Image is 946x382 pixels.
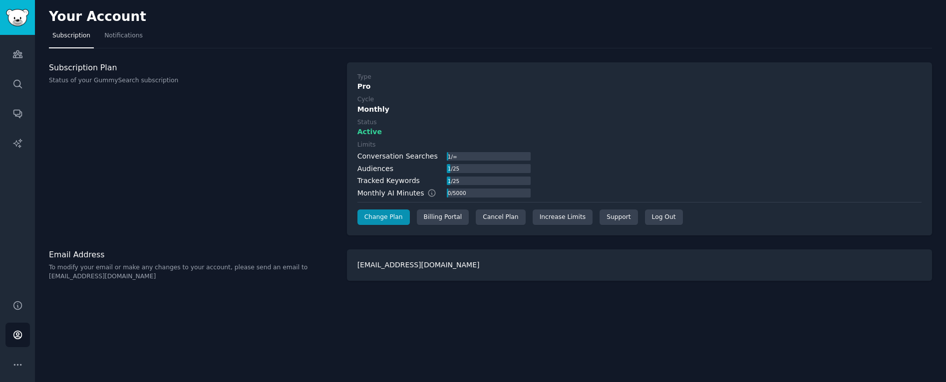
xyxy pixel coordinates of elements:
[49,9,146,25] h2: Your Account
[49,28,94,48] a: Subscription
[357,141,376,150] div: Limits
[476,209,525,225] div: Cancel Plan
[357,118,377,127] div: Status
[357,151,438,162] div: Conversation Searches
[645,209,683,225] div: Log Out
[49,62,336,73] h3: Subscription Plan
[357,104,922,115] div: Monthly
[533,209,593,225] a: Increase Limits
[357,127,382,137] span: Active
[357,188,447,198] div: Monthly AI Minutes
[447,164,460,173] div: 1 / 25
[347,249,932,281] div: [EMAIL_ADDRESS][DOMAIN_NAME]
[52,31,90,40] span: Subscription
[357,176,420,186] div: Tracked Keywords
[357,209,410,225] a: Change Plan
[49,249,336,260] h3: Email Address
[357,73,371,82] div: Type
[447,177,460,186] div: 1 / 25
[357,81,922,92] div: Pro
[49,263,336,281] p: To modify your email or make any changes to your account, please send an email to [EMAIL_ADDRESS]...
[49,76,336,85] p: Status of your GummySearch subscription
[417,209,469,225] div: Billing Portal
[6,9,29,26] img: GummySearch logo
[447,152,458,161] div: 1 / ∞
[101,28,146,48] a: Notifications
[357,95,374,104] div: Cycle
[447,189,467,197] div: 0 / 5000
[357,164,393,174] div: Audiences
[104,31,143,40] span: Notifications
[600,209,637,225] a: Support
